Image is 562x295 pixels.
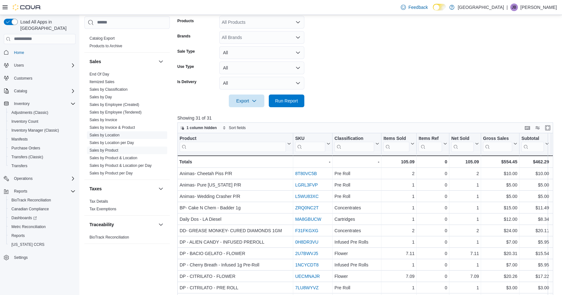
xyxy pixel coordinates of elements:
button: Inventory [1,99,78,108]
div: 2 [383,170,414,177]
div: $20.31 [483,250,517,257]
div: DP - CITRILATO - FLOWER [180,272,291,280]
div: Items Sold [383,135,409,141]
span: Transfers [9,162,76,170]
button: Open list of options [295,35,301,40]
div: Totals [179,158,291,166]
span: Customers [14,76,32,81]
span: Sort fields [229,125,246,130]
div: $12.00 [483,215,517,223]
div: Taxes [84,197,170,215]
button: Gross Sales [483,135,517,152]
button: Metrc Reconciliation [6,222,78,231]
div: BP- Cake N Chem - Badder 1g [180,204,291,212]
div: $17.22 [521,272,549,280]
span: Users [14,63,24,68]
span: Operations [11,175,76,182]
div: Animas- Cheetah Piss P/R [180,170,291,177]
button: BioTrack Reconciliation [6,196,78,205]
div: 0 [419,204,447,212]
span: Dashboards [11,215,37,220]
span: Dashboards [9,214,76,222]
div: $5.00 [483,193,517,200]
nav: Complex example [4,45,76,279]
div: Daily Dos - LA Diesel [180,215,291,223]
div: Product [180,135,286,141]
button: Inventory [11,100,32,108]
button: Enter fullscreen [544,124,552,132]
a: Inventory Count [9,118,41,125]
div: 0 [419,238,447,246]
a: Sales by Invoice & Product [89,125,135,129]
button: Subtotal [521,135,549,152]
div: 1 [383,261,414,269]
div: Classification [334,135,374,141]
span: BioTrack Reconciliation [11,198,51,203]
button: Net Sold [451,135,479,152]
div: Items Sold [383,135,409,152]
button: Customers [1,74,78,83]
a: Products to Archive [89,43,122,48]
span: Manifests [9,135,76,143]
div: Cartridges [334,215,379,223]
a: Sales by Product & Location [89,155,137,160]
label: Is Delivery [177,79,196,84]
button: Transfers [6,161,78,170]
div: Animas- Pure [US_STATE] P/R [180,181,291,189]
a: MA8GBUCW [295,217,321,222]
span: BioTrack Reconciliation [9,196,76,204]
span: Inventory Manager (Classic) [9,127,76,134]
a: Sales by Day [89,95,112,99]
div: Concentrates [334,204,379,212]
div: Pre Roll [334,181,379,189]
button: Users [1,61,78,70]
div: $11.49 [521,204,549,212]
button: Items Sold [383,135,414,152]
a: Transfers (Classic) [9,153,46,161]
div: Animas- Wedding Crasher P/R [180,193,291,200]
div: Traceability [84,233,170,243]
div: Subtotal [521,135,544,152]
div: $8.34 [521,215,549,223]
div: Jordan Barber [510,3,518,11]
span: Feedback [408,4,428,10]
a: Canadian Compliance [9,205,51,213]
a: Tax Details [89,199,108,203]
span: Transfers (Classic) [11,154,43,160]
p: Showing 31 of 31 [177,115,557,121]
div: 2 [451,227,479,234]
div: Items Ref [419,135,442,152]
div: Infused Pre Rolls [334,261,379,269]
button: All [219,77,304,89]
div: 0 [419,181,447,189]
button: Traceability [89,221,156,227]
div: 1 [451,284,479,292]
span: Inventory Count [11,119,38,124]
button: Traceability [157,220,165,228]
div: 1 [451,193,479,200]
div: Pre Roll [334,284,379,292]
div: 2 [451,170,479,177]
div: 0 [419,193,447,200]
div: $3.00 [483,284,517,292]
a: Sales by Location per Day [89,140,134,145]
div: $10.00 [521,170,549,177]
a: Purchase Orders [9,144,43,152]
span: Reports [14,189,27,194]
a: Settings [11,254,30,261]
span: Home [11,49,76,56]
a: Catalog Export [89,36,115,40]
a: Sales by Employee (Created) [89,102,139,107]
label: Sale Type [177,49,195,54]
span: Canadian Compliance [9,205,76,213]
div: Pre Roll [334,170,379,177]
button: 1 column hidden [178,124,219,132]
span: Reports [11,233,25,238]
button: Canadian Compliance [6,205,78,213]
button: Adjustments (Classic) [6,108,78,117]
h3: Taxes [89,185,102,192]
span: Metrc Reconciliation [11,224,46,229]
div: Concentrates [334,227,379,234]
a: Adjustments (Classic) [9,109,51,116]
a: F31FKGXG [295,228,318,233]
